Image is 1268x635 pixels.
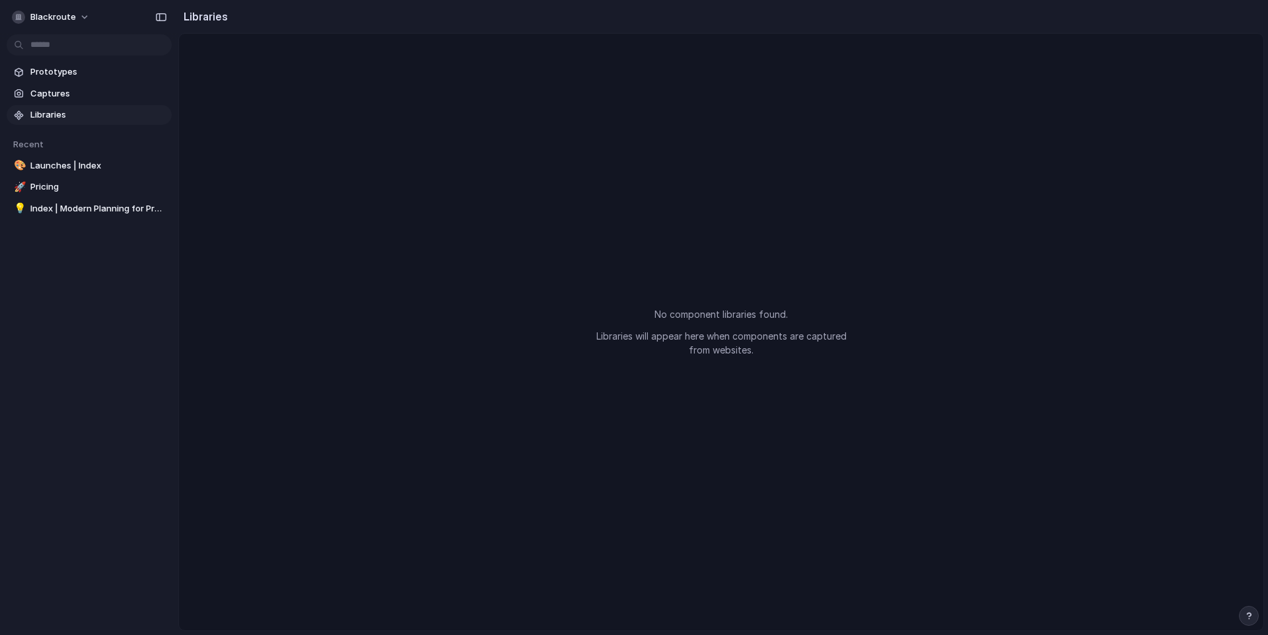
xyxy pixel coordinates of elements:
button: 💡 [12,202,25,215]
a: Captures [7,84,172,104]
button: 🎨 [12,159,25,172]
span: Captures [30,87,166,100]
span: Launches | Index [30,159,166,172]
div: 🚀 [14,180,23,195]
span: Recent [13,139,44,149]
span: Prototypes [30,65,166,79]
span: Libraries [30,108,166,122]
span: Index | Modern Planning for Product Management [30,202,166,215]
a: 🎨Launches | Index [7,156,172,176]
a: 🚀Pricing [7,177,172,197]
p: No component libraries found. [589,307,853,321]
p: Libraries will appear here when components are captured from websites. [589,329,853,357]
span: blackroute [30,11,76,24]
button: blackroute [7,7,96,28]
h2: Libraries [178,9,228,24]
a: 💡Index | Modern Planning for Product Management [7,199,172,219]
a: Prototypes [7,62,172,82]
div: 💡 [14,201,23,216]
a: Libraries [7,105,172,125]
button: 🚀 [12,180,25,194]
div: 🎨 [14,158,23,173]
span: Pricing [30,180,166,194]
